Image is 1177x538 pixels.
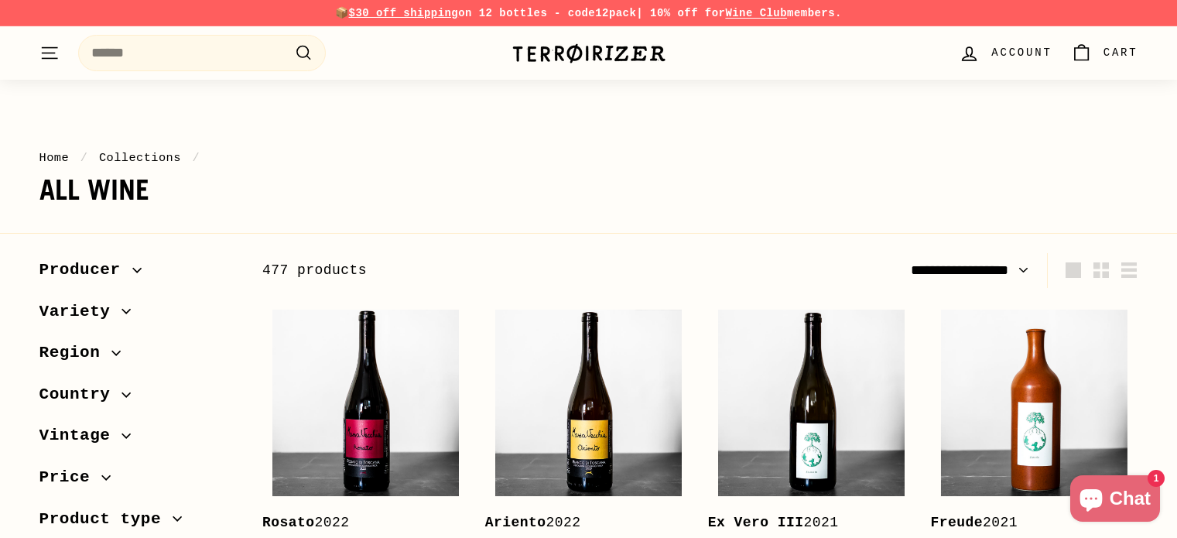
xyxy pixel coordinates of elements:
span: Variety [39,299,122,325]
div: 2021 [931,512,1123,534]
a: Account [949,30,1061,76]
button: Price [39,461,238,502]
b: Rosato [262,515,315,530]
div: 2022 [262,512,454,534]
div: 477 products [262,259,700,282]
span: Cart [1103,44,1138,61]
span: Region [39,340,112,366]
span: / [77,151,92,165]
span: / [189,151,204,165]
strong: 12pack [595,7,636,19]
b: Freude [931,515,984,530]
button: Region [39,336,238,378]
a: Home [39,151,70,165]
b: Ex Vero III [708,515,804,530]
span: Account [991,44,1052,61]
span: Price [39,464,102,491]
span: Country [39,382,122,408]
nav: breadcrumbs [39,149,1138,167]
span: Product type [39,506,173,533]
span: Vintage [39,423,122,449]
span: $30 off shipping [349,7,459,19]
inbox-online-store-chat: Shopify online store chat [1066,475,1165,526]
a: Wine Club [725,7,787,19]
a: Collections [99,151,181,165]
button: Vintage [39,419,238,461]
h1: All wine [39,175,1138,206]
b: Ariento [485,515,546,530]
button: Producer [39,253,238,295]
span: Producer [39,257,132,283]
p: 📦 on 12 bottles - code | 10% off for members. [39,5,1138,22]
div: 2022 [485,512,677,534]
div: 2021 [708,512,900,534]
button: Country [39,378,238,420]
button: Variety [39,295,238,337]
a: Cart [1062,30,1148,76]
